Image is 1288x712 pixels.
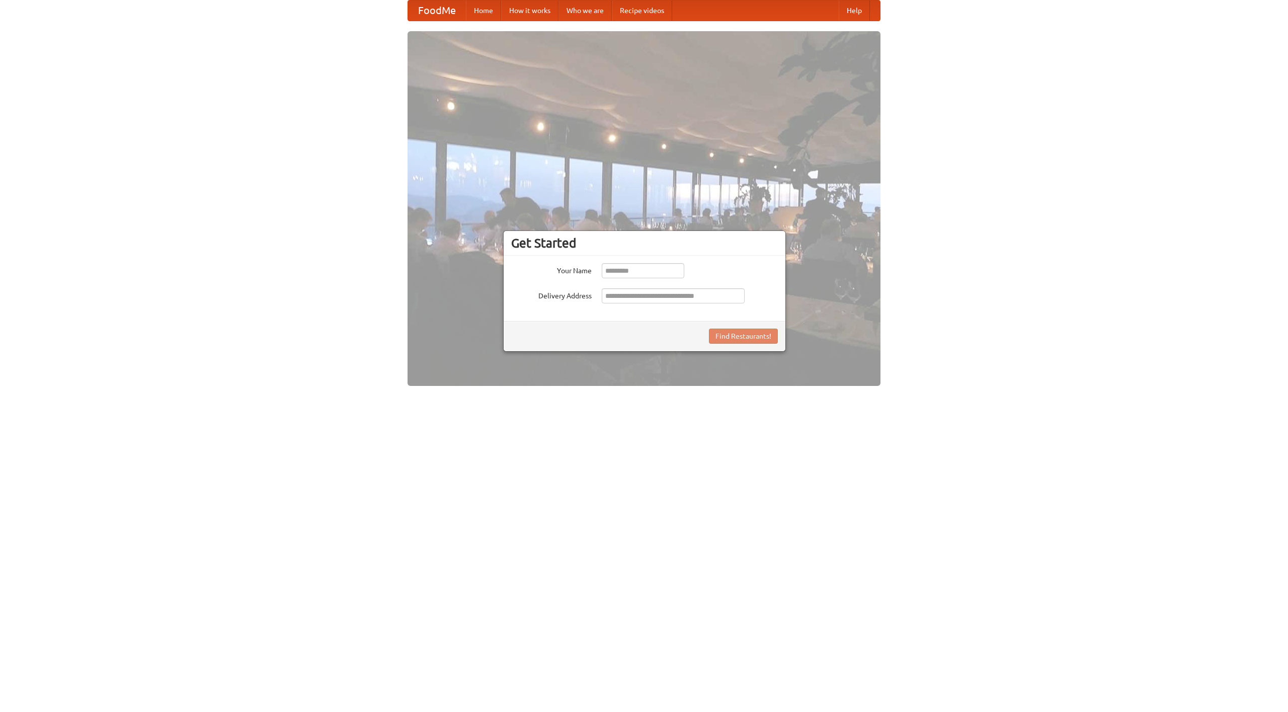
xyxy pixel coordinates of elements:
a: Who we are [558,1,612,21]
a: Help [839,1,870,21]
a: How it works [501,1,558,21]
label: Your Name [511,263,592,276]
a: Recipe videos [612,1,672,21]
button: Find Restaurants! [709,329,778,344]
label: Delivery Address [511,288,592,301]
a: Home [466,1,501,21]
h3: Get Started [511,235,778,251]
a: FoodMe [408,1,466,21]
